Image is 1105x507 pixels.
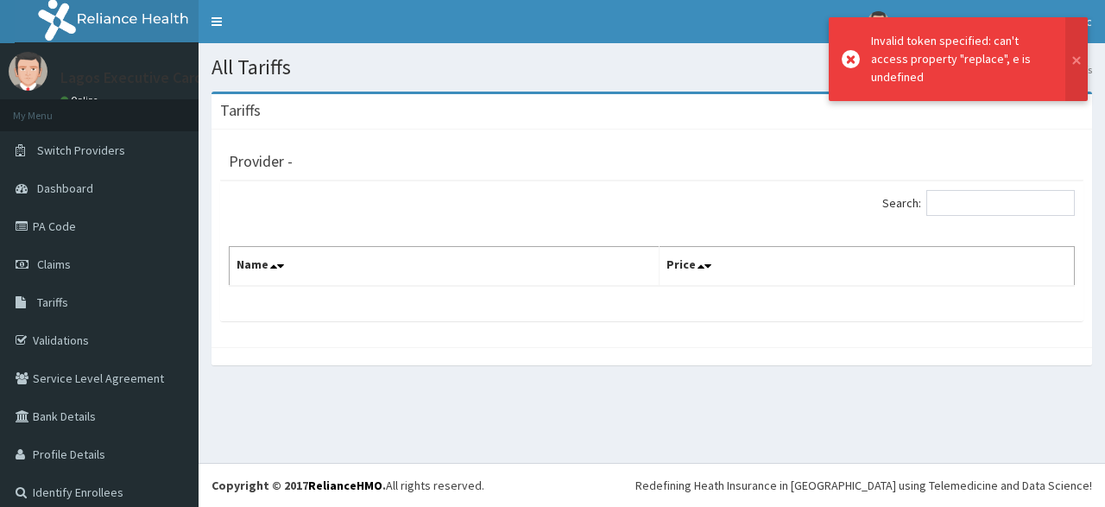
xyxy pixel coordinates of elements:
img: User Image [868,11,889,33]
a: Online [60,94,102,106]
img: User Image [9,52,47,91]
input: Search: [926,190,1075,216]
label: Search: [882,190,1075,216]
span: Dashboard [37,181,93,196]
p: Lagos Executive Cardiovascular Clinic [60,70,310,86]
span: Claims [37,257,71,272]
h3: Tariffs [220,103,261,118]
h1: All Tariffs [212,56,1092,79]
a: RelianceHMO [308,478,382,493]
div: Redefining Heath Insurance in [GEOGRAPHIC_DATA] using Telemedicine and Data Science! [635,477,1092,494]
span: Switch Providers [37,143,125,158]
footer: All rights reserved. [199,463,1105,507]
div: Invalid token specified: can't access property "replace", e is undefined [871,32,1049,86]
span: Tariffs [37,295,68,310]
strong: Copyright © 2017 . [212,478,386,493]
span: Lagos Executive Cardiovascular Clinic [900,14,1092,29]
h3: Provider - [229,154,293,169]
th: Price [660,247,1075,287]
th: Name [230,247,660,287]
